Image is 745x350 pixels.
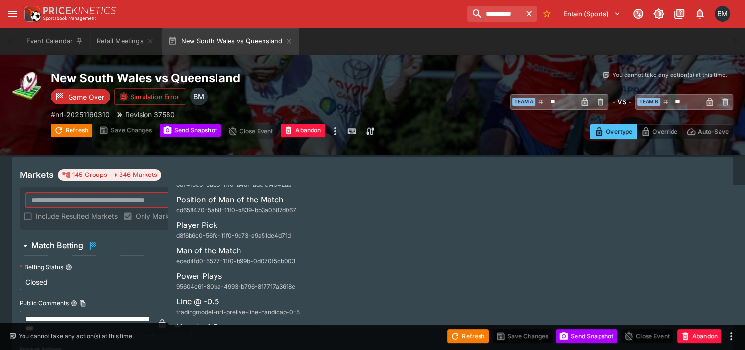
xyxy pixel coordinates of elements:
span: cd658470-5ab8-11f0-b839-bb3a0587d067 [176,206,296,214]
div: Start From [590,124,733,139]
p: Overtype [606,126,632,137]
button: more [329,124,341,139]
button: Select Tenant [557,6,626,22]
button: Connected to PK [629,5,647,23]
button: Betting Status [65,264,72,271]
button: Auto-Save [682,124,733,139]
h5: Markets [20,169,54,180]
div: Byron Monk [715,6,730,22]
img: PriceKinetics Logo [22,4,41,24]
h6: - VS - [612,97,631,107]
button: Send Snapshot [160,124,221,137]
span: Mark an event as closed and abandoned. [677,330,721,340]
button: Public CommentsCopy To Clipboard [71,300,77,307]
span: Power Plays [176,271,222,281]
button: Documentation [671,5,688,23]
span: d8f6b6c0-56fc-11f0-9c73-a9a51de4d71d [176,232,291,239]
p: Public Comments [20,299,69,307]
button: open drawer [4,5,22,23]
span: 95604c61-80ba-4993-b796-817717a3618e [176,283,295,290]
img: rugby_league.png [12,71,43,102]
div: Byron Monk [190,88,208,105]
button: Refresh [51,124,92,137]
img: Sportsbook Management [43,16,96,21]
button: Copy To Clipboard [79,300,86,307]
span: Team B [637,98,660,106]
span: Position of Man of the Match [176,195,283,204]
p: Override [652,126,677,137]
span: Line @ -0.5 [176,297,219,306]
button: Override [636,124,682,139]
span: Include Resulted Markets [36,211,118,221]
h6: Match Betting [31,240,83,250]
button: Event Calendar [21,27,89,55]
span: Only Markets with Liability [136,211,220,221]
button: Overtype [590,124,637,139]
p: You cannot take any action(s) at this time. [19,332,134,341]
button: Simulation Error [114,88,186,105]
span: Line @ -1.5 [176,322,218,332]
p: Auto-Save [698,126,729,137]
div: 145 Groups 346 Markets [62,169,157,181]
button: Abandon [677,329,721,343]
span: tradingmodel-nrl-prelive-line-handicap-0-5 [176,308,300,316]
p: Copy To Clipboard [51,109,110,120]
button: Match Betting [12,236,530,255]
button: Send Snapshot [556,329,617,343]
p: You cannot take any action(s) at this time. [612,71,727,79]
button: Retail Meetings [91,27,160,55]
button: Byron Monk [712,3,733,25]
input: search [467,6,521,22]
button: Abandon [281,124,325,137]
p: Game Over [68,92,104,102]
span: Player Pick [176,220,217,230]
span: eced4fd0-5577-11f0-b99b-0d070f5cb003 [176,257,295,265]
button: No Bookmarks [539,6,554,22]
button: New South Wales vs Queensland [162,27,299,55]
button: Notifications [691,5,709,23]
span: Mark an event as closed and abandoned. [281,125,325,135]
span: Team A [512,98,535,106]
button: Toggle light/dark mode [650,5,668,23]
h2: Copy To Clipboard [51,71,449,86]
button: Refresh [447,329,488,343]
span: 887419e0-5ac6-11f0-a4d1-adefef4942a3 [176,181,291,188]
img: PriceKinetics [43,7,116,14]
button: more [725,330,737,342]
span: Man of the Match [176,246,241,255]
p: Betting Status [20,263,63,271]
div: Closed [20,275,176,290]
p: Revision 37580 [125,109,175,120]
